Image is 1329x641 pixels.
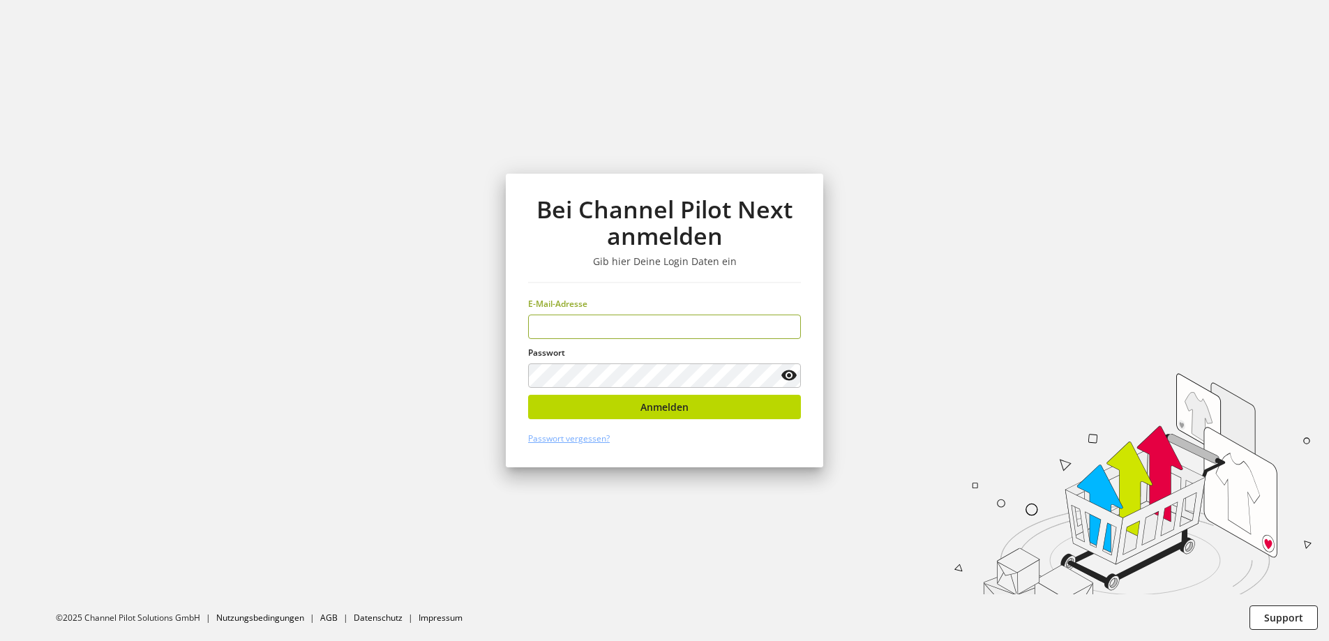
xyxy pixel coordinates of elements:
span: Passwort [528,347,565,359]
a: Datenschutz [354,612,403,624]
span: Support [1264,610,1303,625]
span: E-Mail-Adresse [528,298,587,310]
a: Impressum [419,612,463,624]
button: Anmelden [528,395,801,419]
h3: Gib hier Deine Login Daten ein [528,255,801,268]
button: Support [1249,605,1318,630]
a: Nutzungsbedingungen [216,612,304,624]
a: AGB [320,612,338,624]
span: Anmelden [640,400,689,414]
a: Passwort vergessen? [528,432,610,444]
li: ©2025 Channel Pilot Solutions GmbH [56,612,216,624]
h1: Bei Channel Pilot Next anmelden [528,196,801,250]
